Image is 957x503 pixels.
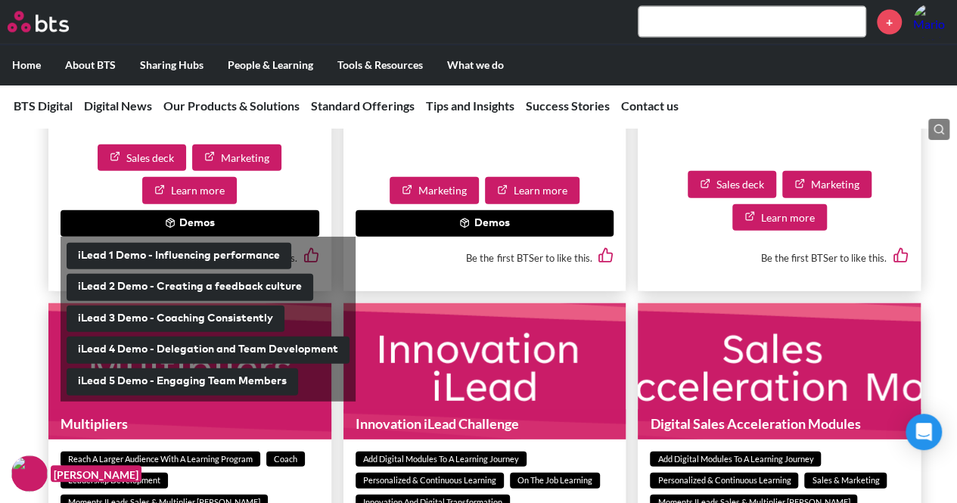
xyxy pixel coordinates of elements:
a: Standard Offerings [311,98,415,113]
a: Marketing [782,171,872,198]
a: Contact us [621,98,679,113]
button: iLead 4 Demo - Delegation and Team Development [67,337,350,364]
a: Learn more [142,177,237,204]
img: F [11,455,48,492]
a: Digital News [84,98,152,113]
button: iLead 5 Demo - Engaging Team Members [67,368,298,396]
a: Our Products & Solutions [163,98,300,113]
span: Coach [266,452,305,467]
a: Profile [913,4,949,40]
h1: Multipliers [48,409,331,439]
span: Reach a Larger Audience With a Learning Program [61,452,260,467]
span: Personalized & Continuous Learning [356,473,504,489]
img: BTS Logo [8,11,69,33]
div: Be the first BTSer to like this. [650,237,909,278]
span: On The Job Learning [510,473,600,489]
label: What we do [435,45,516,85]
figcaption: [PERSON_NAME] [51,465,141,483]
a: Sales deck [98,144,186,172]
a: Learn more [732,204,827,231]
a: BTS Digital [14,98,73,113]
span: Personalized & Continuous Learning [650,473,798,489]
label: Tools & Resources [325,45,435,85]
span: Add Digital Modules to a Learning Journey [356,452,527,467]
button: iLead 3 Demo - Coaching Consistently [67,306,284,333]
h1: Digital Sales Acceleration Modules [638,409,921,439]
a: Sales deck [688,171,776,198]
h1: Innovation iLead Challenge [343,409,626,439]
a: Learn more [485,177,579,204]
a: Tips and Insights [426,98,514,113]
label: Sharing Hubs [128,45,216,85]
div: Be the first BTSer to like this. [356,237,614,278]
span: Sales & Marketing [804,473,887,489]
span: Add Digital Modules to a Learning Journey [650,452,821,467]
label: People & Learning [216,45,325,85]
a: Marketing [390,177,479,204]
a: Success Stories [526,98,610,113]
img: Mario Montino [913,4,949,40]
a: + [877,10,902,35]
a: Marketing [192,144,281,172]
button: Demos [61,210,319,238]
button: iLead 2 Demo - Creating a feedback culture [67,274,313,301]
div: Open Intercom Messenger [906,414,942,450]
button: iLead 1 Demo - Influencing performance [67,243,291,270]
button: Demos [356,210,614,238]
label: About BTS [53,45,128,85]
a: Go home [8,11,97,33]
